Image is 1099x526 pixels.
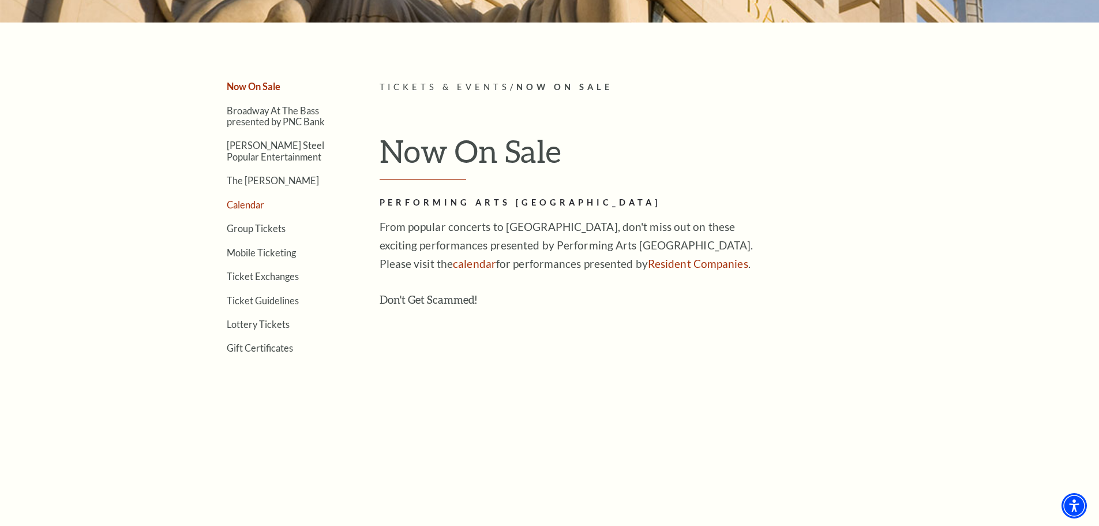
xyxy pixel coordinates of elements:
a: Gift Certificates [227,342,293,353]
h2: Performing Arts [GEOGRAPHIC_DATA] [380,196,755,210]
a: Group Tickets [227,223,286,234]
a: calendar [453,257,496,270]
p: From popular concerts to [GEOGRAPHIC_DATA], don't miss out on these exciting performances present... [380,218,755,273]
span: Now On Sale [516,82,613,92]
span: Tickets & Events [380,82,511,92]
a: Ticket Guidelines [227,295,299,306]
a: Broadway At The Bass presented by PNC Bank [227,105,325,127]
a: The [PERSON_NAME] [227,175,319,186]
h3: Don't Get Scammed! [380,290,755,309]
a: Calendar [227,199,264,210]
a: Resident Companies [648,257,748,270]
a: Lottery Tickets [227,319,290,330]
a: [PERSON_NAME] Steel Popular Entertainment [227,140,324,162]
a: Mobile Ticketing [227,247,296,258]
div: Accessibility Menu [1062,493,1087,518]
iframe: Don't get scammed! Buy your Bass Hall tickets directly from Bass Hall! [380,314,755,505]
a: Now On Sale [227,81,280,92]
a: Ticket Exchanges [227,271,299,282]
h1: Now On Sale [380,132,907,180]
p: / [380,80,907,95]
